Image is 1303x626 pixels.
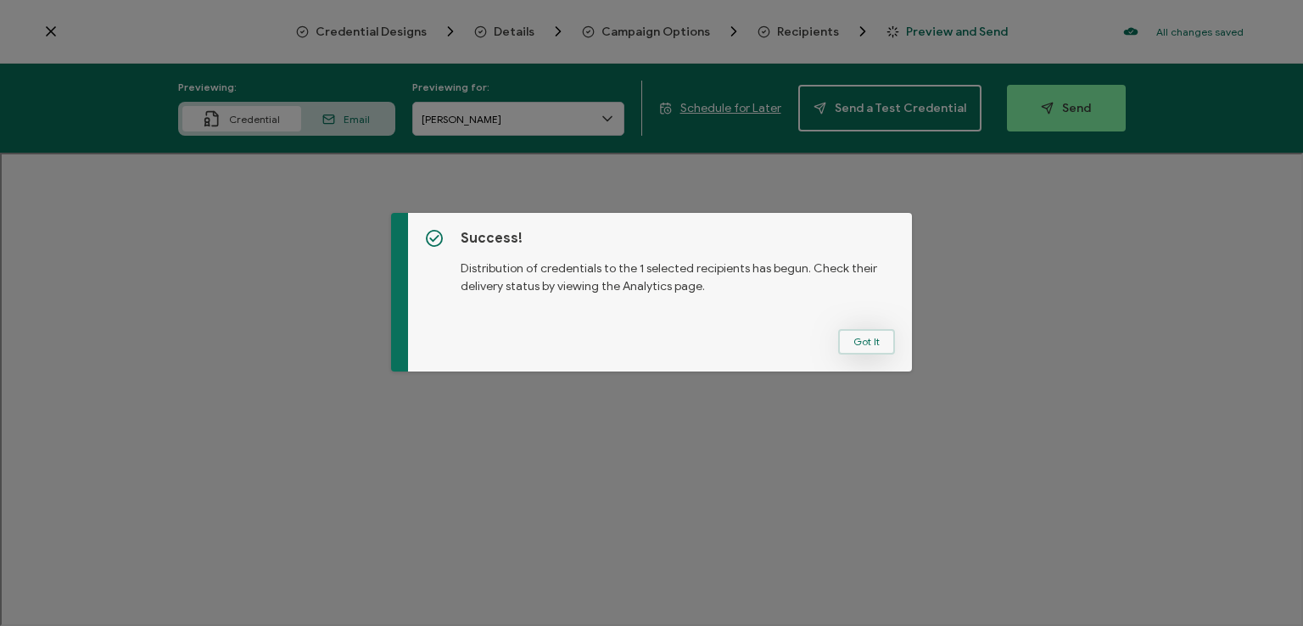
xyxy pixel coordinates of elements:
[838,329,895,355] button: Got It
[461,247,895,295] p: Distribution of credentials to the 1 selected recipients has begun. Check their delivery status b...
[461,230,895,247] h5: Success!
[391,213,912,372] div: dialog
[1218,545,1303,626] iframe: Chat Widget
